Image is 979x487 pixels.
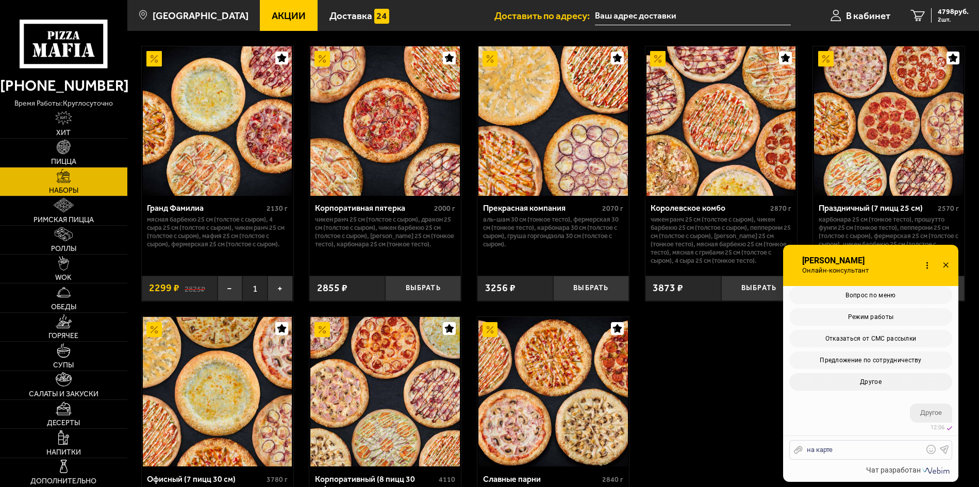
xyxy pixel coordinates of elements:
[272,11,306,21] span: Акции
[789,287,952,304] button: Вопрос по меню
[478,317,628,466] img: Славные парни
[34,216,94,224] span: Римская пицца
[866,466,952,474] a: Чат разработан
[483,51,498,66] img: Акционный
[146,51,162,66] img: Акционный
[477,317,629,466] a: АкционныйСлавные парни
[602,204,623,213] span: 2070 г
[46,449,81,456] span: Напитки
[483,203,600,213] div: Прекрасная компания
[494,11,595,21] span: Доставить по адресу:
[329,11,372,21] span: Доставка
[819,203,935,213] div: Праздничный (7 пицц 25 см)
[477,46,629,196] a: АкционныйПрекрасная компания
[149,283,179,293] span: 2299 ₽
[813,46,965,196] a: АкционныйПраздничный (7 пицц 25 см)
[53,362,74,369] span: Супы
[147,474,263,484] div: Офисный (7 пицц 30 см)
[51,304,76,311] span: Обеды
[317,283,347,293] span: 2855 ₽
[938,204,959,213] span: 2570 г
[820,357,921,364] span: Предложение по сотрудничеству
[478,46,628,196] img: Прекрасная компания
[801,266,875,275] span: Онлайн-консультант
[483,474,600,484] div: Славные парни
[848,313,893,321] span: Режим работы
[825,335,917,342] span: Отказаться от СМС рассылки
[814,46,964,196] img: Праздничный (7 пицц 25 см)
[789,351,952,369] button: Предложение по сотрудничеству
[434,204,455,213] span: 2000 г
[147,215,287,248] p: Мясная Барбекю 25 см (толстое с сыром), 4 сыра 25 см (толстое с сыром), Чикен Ранч 25 см (толстое...
[938,8,969,15] span: 4798 руб.
[650,51,666,66] img: Акционный
[645,46,797,196] a: АкционныйКоролевское комбо
[846,11,890,21] span: В кабинет
[602,475,623,484] span: 2840 г
[385,276,461,300] button: Выбрать
[267,204,288,213] span: 2130 г
[310,46,460,196] img: Корпоративная пятерка
[721,276,797,300] button: Выбрать
[49,187,78,194] span: Наборы
[315,215,455,248] p: Чикен Ранч 25 см (толстое с сыром), Дракон 25 см (толстое с сыром), Чикен Барбекю 25 см (толстое ...
[651,215,791,264] p: Чикен Ранч 25 см (толстое с сыром), Чикен Барбекю 25 см (толстое с сыром), Пепперони 25 см (толст...
[48,332,78,340] span: Горячее
[439,475,455,484] span: 4110
[314,322,330,338] img: Акционный
[646,46,796,196] img: Королевское комбо
[483,215,623,248] p: Аль-Шам 30 см (тонкое тесто), Фермерская 30 см (тонкое тесто), Карбонара 30 см (толстое с сыром),...
[47,419,80,427] span: Десерты
[938,16,969,23] span: 2 шт.
[153,11,248,21] span: [GEOGRAPHIC_DATA]
[309,46,461,196] a: АкционныйКорпоративная пятерка
[142,46,293,196] a: АкционныйГранд Фамилиа
[819,215,959,264] p: Карбонара 25 см (тонкое тесто), Прошутто Фунги 25 см (тонкое тесто), Пепперони 25 см (толстое с с...
[801,256,875,265] span: [PERSON_NAME]
[142,317,293,466] a: АкционныйОфисный (7 пицц 30 см)
[595,6,791,25] input: Ваш адрес доставки
[931,424,944,431] span: 12:06
[789,373,952,391] button: Другое
[51,158,76,165] span: Пицца
[485,283,516,293] span: 3256 ₽
[147,203,263,213] div: Гранд Фамилиа
[29,391,98,398] span: Салаты и закуски
[770,204,791,213] span: 2870 г
[267,475,288,484] span: 3780 г
[483,322,498,338] img: Акционный
[315,203,432,213] div: Корпоративная пятерка
[818,51,834,66] img: Акционный
[143,317,292,466] img: Офисный (7 пицц 30 см)
[310,317,460,466] img: Корпоративный (8 пицц 30 см)
[268,276,293,300] button: +
[789,330,952,347] button: Отказаться от СМС рассылки
[803,445,923,455] div: на карте
[860,378,882,385] span: Другое
[218,276,243,300] button: −
[314,51,330,66] img: Акционный
[30,478,96,485] span: Дополнительно
[309,317,461,466] a: АкционныйКорпоративный (8 пицц 30 см)
[920,409,942,417] span: Другое
[242,276,268,300] span: 1
[55,274,72,281] span: WOK
[51,245,76,253] span: Роллы
[653,283,683,293] span: 3873 ₽
[56,129,71,137] span: Хит
[143,46,292,196] img: Гранд Фамилиа
[651,203,767,213] div: Королевское комбо
[845,292,895,299] span: Вопрос по меню
[553,276,629,300] button: Выбрать
[146,322,162,338] img: Акционный
[185,283,205,293] s: 2825 ₽
[374,9,390,24] img: 15daf4d41897b9f0e9f617042186c801.svg
[789,308,952,326] button: Режим работы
